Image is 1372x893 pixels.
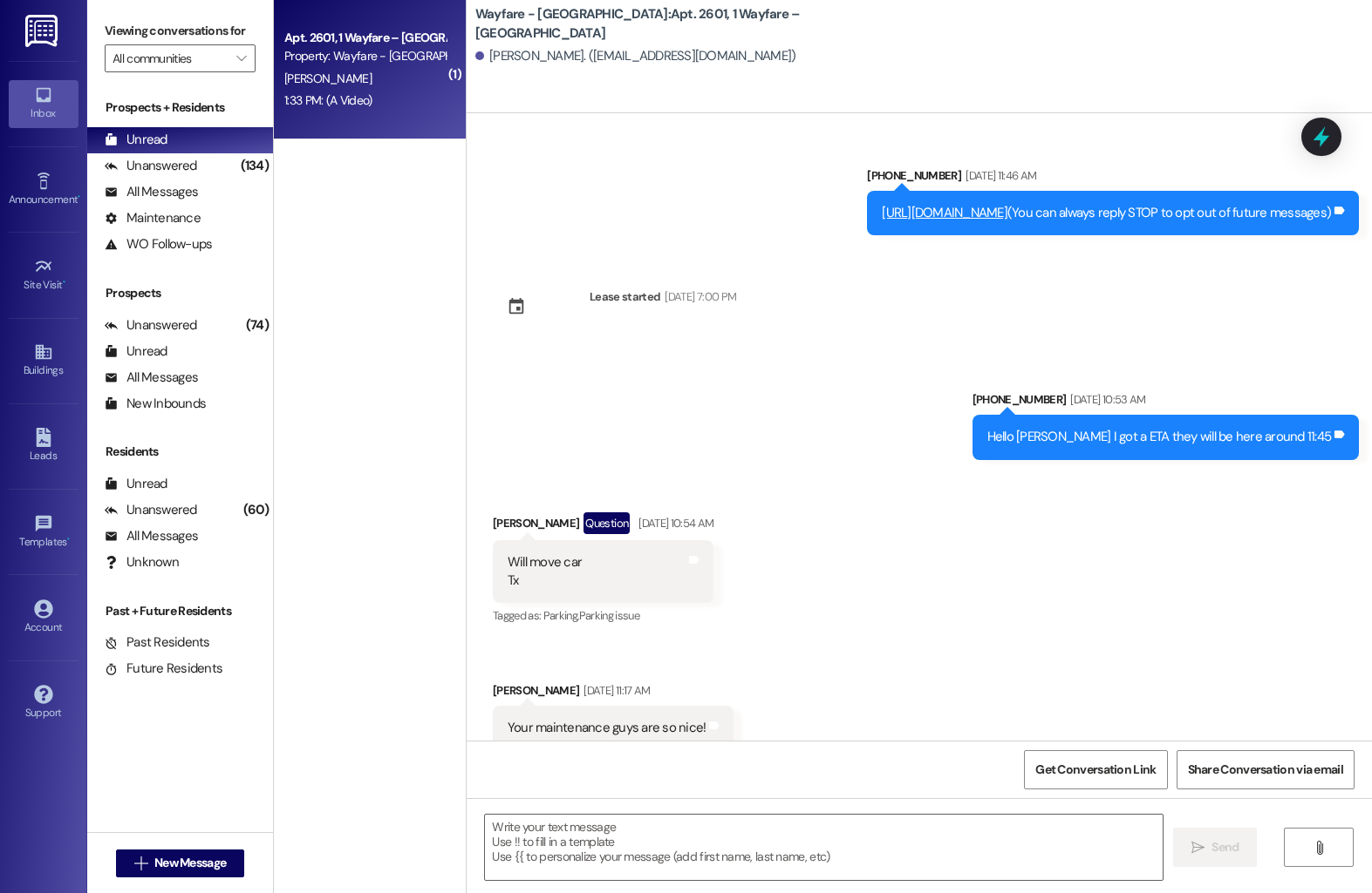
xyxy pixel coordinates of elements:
[105,342,167,361] div: Unread
[9,80,78,127] a: Inbox
[882,204,1331,222] div: (You can always reply STOP to opt out of future messages)
[660,288,736,306] div: [DATE] 7:00 PM
[284,47,446,65] div: Property: Wayfare - [GEOGRAPHIC_DATA]
[236,152,273,179] div: (134)
[584,512,630,534] div: Question
[284,71,372,86] span: [PERSON_NAME]
[475,5,824,43] b: Wayfare - [GEOGRAPHIC_DATA]: Apt. 2601, 1 Wayfare – [GEOGRAPHIC_DATA]
[9,252,78,299] a: Site Visit •
[105,395,206,413] div: New Inbounds
[105,235,212,254] div: WO Follow-ups
[493,603,714,628] div: Tagged as:
[882,204,1007,221] a: [URL][DOMAIN_NAME]
[63,276,65,288] span: •
[634,514,713,532] div: [DATE] 10:54 AM
[1212,838,1239,856] span: Send
[284,92,372,108] div: 1:33 PM: (A Video)
[543,608,579,623] span: Parking ,
[116,849,245,877] button: New Message
[9,423,78,470] a: Leads
[105,501,197,519] div: Unanswered
[973,390,1360,415] div: [PHONE_NUMBER]
[1177,750,1355,789] button: Share Conversation via email
[9,337,78,384] a: Buildings
[1035,761,1156,779] span: Get Conversation Link
[105,183,198,201] div: All Messages
[284,29,446,47] div: Apt. 2601, 1 Wayfare – [GEOGRAPHIC_DATA]
[475,47,796,65] div: [PERSON_NAME]. ([EMAIL_ADDRESS][DOMAIN_NAME])
[105,209,201,227] div: Maintenance
[105,157,197,175] div: Unanswered
[508,719,706,737] div: Your maintenance guys are so nice!
[1188,761,1343,779] span: Share Conversation via email
[9,594,78,641] a: Account
[242,312,273,339] div: (74)
[236,51,246,65] i: 
[9,509,78,556] a: Templates •
[87,98,273,117] div: Prospects + Residents
[78,191,80,203] span: •
[1173,828,1258,867] button: Send
[1066,390,1145,409] div: [DATE] 10:53 AM
[579,681,650,700] div: [DATE] 11:17 AM
[1191,841,1205,855] i: 
[105,633,210,652] div: Past Residents
[105,475,167,493] div: Unread
[105,316,197,335] div: Unanswered
[67,533,70,545] span: •
[154,854,226,872] span: New Message
[105,553,179,572] div: Unknown
[579,608,640,623] span: Parking issue
[113,44,228,72] input: All communities
[87,602,273,620] div: Past + Future Residents
[590,288,661,306] div: Lease started
[25,15,61,47] img: ResiDesk Logo
[105,17,256,44] label: Viewing conversations for
[987,428,1332,446] div: Hello [PERSON_NAME] I got a ETA they will be here around 11:45
[493,512,714,540] div: [PERSON_NAME]
[239,497,273,524] div: (60)
[9,680,78,727] a: Support
[961,166,1036,185] div: [DATE] 11:46 AM
[508,553,582,591] div: Will move car Tx
[87,284,273,302] div: Prospects
[105,660,222,678] div: Future Residents
[105,527,198,545] div: All Messages
[493,681,734,706] div: [PERSON_NAME]
[1313,841,1326,855] i: 
[105,369,198,387] div: All Messages
[105,131,167,149] div: Unread
[867,166,1359,191] div: [PHONE_NUMBER]
[134,856,147,870] i: 
[1024,750,1167,789] button: Get Conversation Link
[87,443,273,461] div: Residents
